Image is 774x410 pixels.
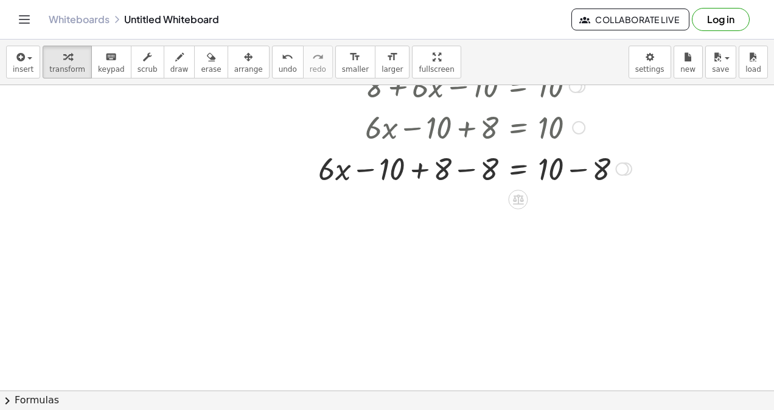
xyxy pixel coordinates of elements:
span: undo [279,65,297,74]
button: save [705,46,736,78]
button: Toggle navigation [15,10,34,29]
button: draw [164,46,195,78]
span: keypad [98,65,125,74]
span: larger [382,65,403,74]
span: redo [310,65,326,74]
button: settings [629,46,671,78]
button: keyboardkeypad [91,46,131,78]
span: transform [49,65,85,74]
button: fullscreen [412,46,461,78]
button: new [674,46,703,78]
span: new [680,65,696,74]
span: insert [13,65,33,74]
span: erase [201,65,221,74]
i: redo [312,50,324,64]
i: format_size [349,50,361,64]
button: erase [194,46,228,78]
button: arrange [228,46,270,78]
button: redoredo [303,46,333,78]
span: Collaborate Live [582,14,679,25]
button: format_sizelarger [375,46,410,78]
span: fullscreen [419,65,454,74]
button: undoundo [272,46,304,78]
i: format_size [386,50,398,64]
span: load [745,65,761,74]
span: settings [635,65,664,74]
i: keyboard [105,50,117,64]
button: format_sizesmaller [335,46,375,78]
span: scrub [138,65,158,74]
div: Apply the same math to both sides of the equation [508,190,528,209]
button: Collaborate Live [571,9,689,30]
span: arrange [234,65,263,74]
span: smaller [342,65,369,74]
button: Log in [692,8,750,31]
span: draw [170,65,189,74]
button: load [739,46,768,78]
a: Whiteboards [49,13,110,26]
button: transform [43,46,92,78]
button: insert [6,46,40,78]
span: save [712,65,729,74]
i: undo [282,50,293,64]
button: scrub [131,46,164,78]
